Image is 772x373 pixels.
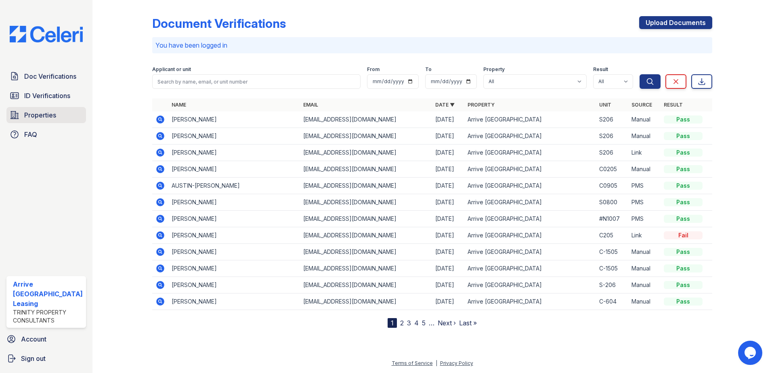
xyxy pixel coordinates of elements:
[21,334,46,344] span: Account
[152,66,191,73] label: Applicant or unit
[21,354,46,363] span: Sign out
[464,260,596,277] td: Arrive [GEOGRAPHIC_DATA]
[664,132,703,140] div: Pass
[152,74,361,89] input: Search by name, email, or unit number
[300,145,432,161] td: [EMAIL_ADDRESS][DOMAIN_NAME]
[24,71,76,81] span: Doc Verifications
[438,319,456,327] a: Next ›
[422,319,426,327] a: 5
[639,16,712,29] a: Upload Documents
[3,350,89,367] a: Sign out
[300,211,432,227] td: [EMAIL_ADDRESS][DOMAIN_NAME]
[155,40,709,50] p: You have been logged in
[300,161,432,178] td: [EMAIL_ADDRESS][DOMAIN_NAME]
[596,178,628,194] td: C0905
[596,260,628,277] td: C-1505
[464,145,596,161] td: Arrive [GEOGRAPHIC_DATA]
[596,277,628,293] td: S-206
[24,110,56,120] span: Properties
[628,260,661,277] td: Manual
[432,293,464,310] td: [DATE]
[432,244,464,260] td: [DATE]
[628,111,661,128] td: Manual
[664,115,703,124] div: Pass
[168,194,300,211] td: [PERSON_NAME]
[400,319,404,327] a: 2
[6,126,86,142] a: FAQ
[596,227,628,244] td: C205
[664,102,683,108] a: Result
[440,360,473,366] a: Privacy Policy
[464,277,596,293] td: Arrive [GEOGRAPHIC_DATA]
[464,128,596,145] td: Arrive [GEOGRAPHIC_DATA]
[738,341,764,365] iframe: chat widget
[168,277,300,293] td: [PERSON_NAME]
[432,161,464,178] td: [DATE]
[599,102,611,108] a: Unit
[464,211,596,227] td: Arrive [GEOGRAPHIC_DATA]
[300,293,432,310] td: [EMAIL_ADDRESS][DOMAIN_NAME]
[13,308,83,325] div: Trinity Property Consultants
[664,198,703,206] div: Pass
[596,111,628,128] td: S206
[464,161,596,178] td: Arrive [GEOGRAPHIC_DATA]
[432,178,464,194] td: [DATE]
[596,194,628,211] td: S0800
[628,178,661,194] td: PMS
[664,165,703,173] div: Pass
[172,102,186,108] a: Name
[6,88,86,104] a: ID Verifications
[168,111,300,128] td: [PERSON_NAME]
[464,178,596,194] td: Arrive [GEOGRAPHIC_DATA]
[168,227,300,244] td: [PERSON_NAME]
[300,260,432,277] td: [EMAIL_ADDRESS][DOMAIN_NAME]
[168,128,300,145] td: [PERSON_NAME]
[300,194,432,211] td: [EMAIL_ADDRESS][DOMAIN_NAME]
[168,293,300,310] td: [PERSON_NAME]
[664,298,703,306] div: Pass
[168,260,300,277] td: [PERSON_NAME]
[432,277,464,293] td: [DATE]
[628,293,661,310] td: Manual
[300,244,432,260] td: [EMAIL_ADDRESS][DOMAIN_NAME]
[459,319,477,327] a: Last »
[425,66,432,73] label: To
[432,260,464,277] td: [DATE]
[596,244,628,260] td: C-1505
[3,26,89,42] img: CE_Logo_Blue-a8612792a0a2168367f1c8372b55b34899dd931a85d93a1a3d3e32e68fde9ad4.png
[432,145,464,161] td: [DATE]
[303,102,318,108] a: Email
[432,227,464,244] td: [DATE]
[300,277,432,293] td: [EMAIL_ADDRESS][DOMAIN_NAME]
[432,111,464,128] td: [DATE]
[6,68,86,84] a: Doc Verifications
[596,128,628,145] td: S206
[596,211,628,227] td: #N1007
[432,194,464,211] td: [DATE]
[367,66,380,73] label: From
[628,145,661,161] td: Link
[664,281,703,289] div: Pass
[628,161,661,178] td: Manual
[628,244,661,260] td: Manual
[664,231,703,239] div: Fail
[468,102,495,108] a: Property
[168,211,300,227] td: [PERSON_NAME]
[3,331,89,347] a: Account
[432,128,464,145] td: [DATE]
[628,227,661,244] td: Link
[628,128,661,145] td: Manual
[664,149,703,157] div: Pass
[483,66,505,73] label: Property
[464,227,596,244] td: Arrive [GEOGRAPHIC_DATA]
[168,161,300,178] td: [PERSON_NAME]
[464,293,596,310] td: Arrive [GEOGRAPHIC_DATA]
[388,318,397,328] div: 1
[414,319,419,327] a: 4
[596,161,628,178] td: C0205
[628,194,661,211] td: PMS
[429,318,434,328] span: …
[664,215,703,223] div: Pass
[24,130,37,139] span: FAQ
